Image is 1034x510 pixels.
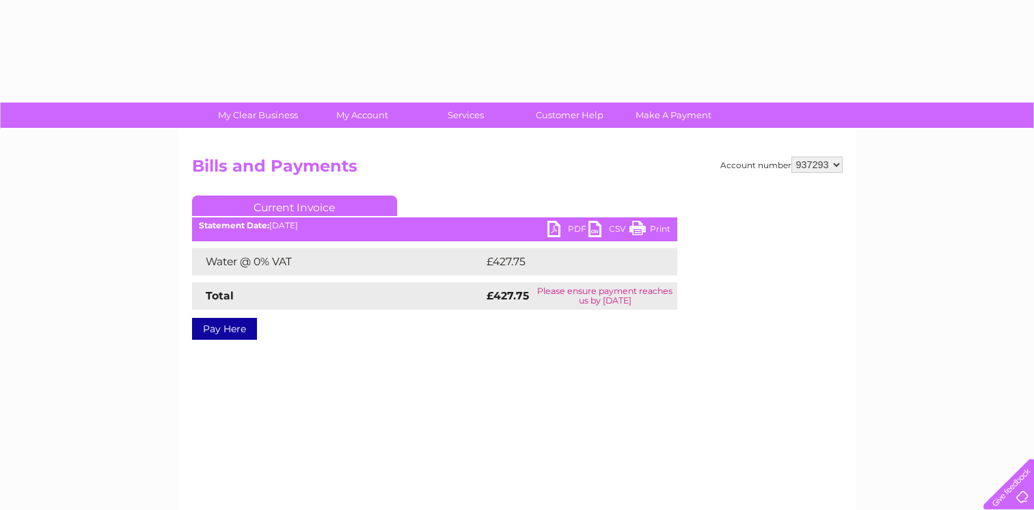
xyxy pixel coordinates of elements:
[487,289,529,302] strong: £427.75
[192,221,677,230] div: [DATE]
[720,157,843,173] div: Account number
[192,318,257,340] a: Pay Here
[206,289,234,302] strong: Total
[192,196,397,216] a: Current Invoice
[513,103,626,128] a: Customer Help
[192,248,483,276] td: Water @ 0% VAT
[192,157,843,183] h2: Bills and Payments
[202,103,314,128] a: My Clear Business
[547,221,588,241] a: PDF
[409,103,522,128] a: Services
[483,248,652,276] td: £427.75
[588,221,629,241] a: CSV
[533,282,677,310] td: Please ensure payment reaches us by [DATE]
[199,220,269,230] b: Statement Date:
[629,221,670,241] a: Print
[617,103,730,128] a: Make A Payment
[305,103,418,128] a: My Account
